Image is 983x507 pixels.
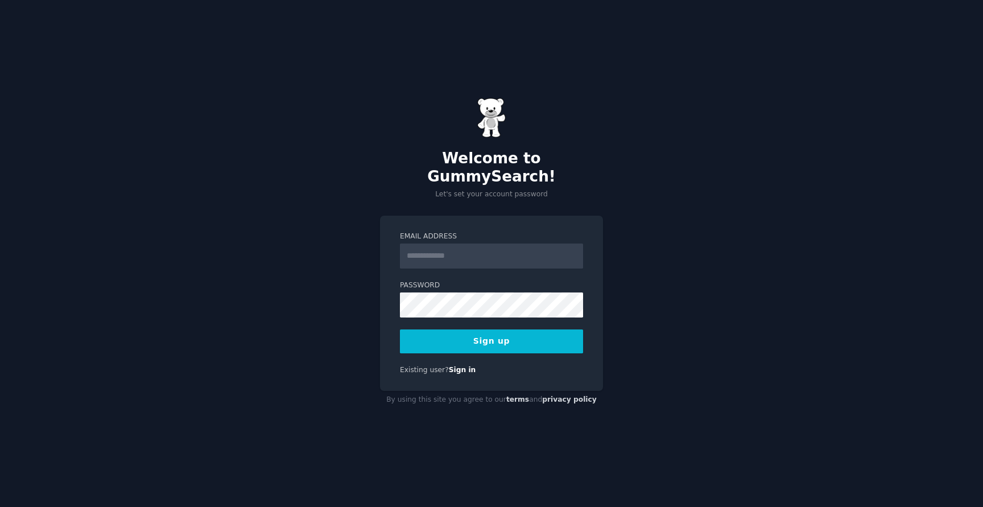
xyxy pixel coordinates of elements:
[380,150,603,186] h2: Welcome to GummySearch!
[477,98,506,138] img: Gummy Bear
[506,395,529,403] a: terms
[400,366,449,374] span: Existing user?
[400,281,583,291] label: Password
[542,395,597,403] a: privacy policy
[400,329,583,353] button: Sign up
[400,232,583,242] label: Email Address
[449,366,476,374] a: Sign in
[380,189,603,200] p: Let's set your account password
[380,391,603,409] div: By using this site you agree to our and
